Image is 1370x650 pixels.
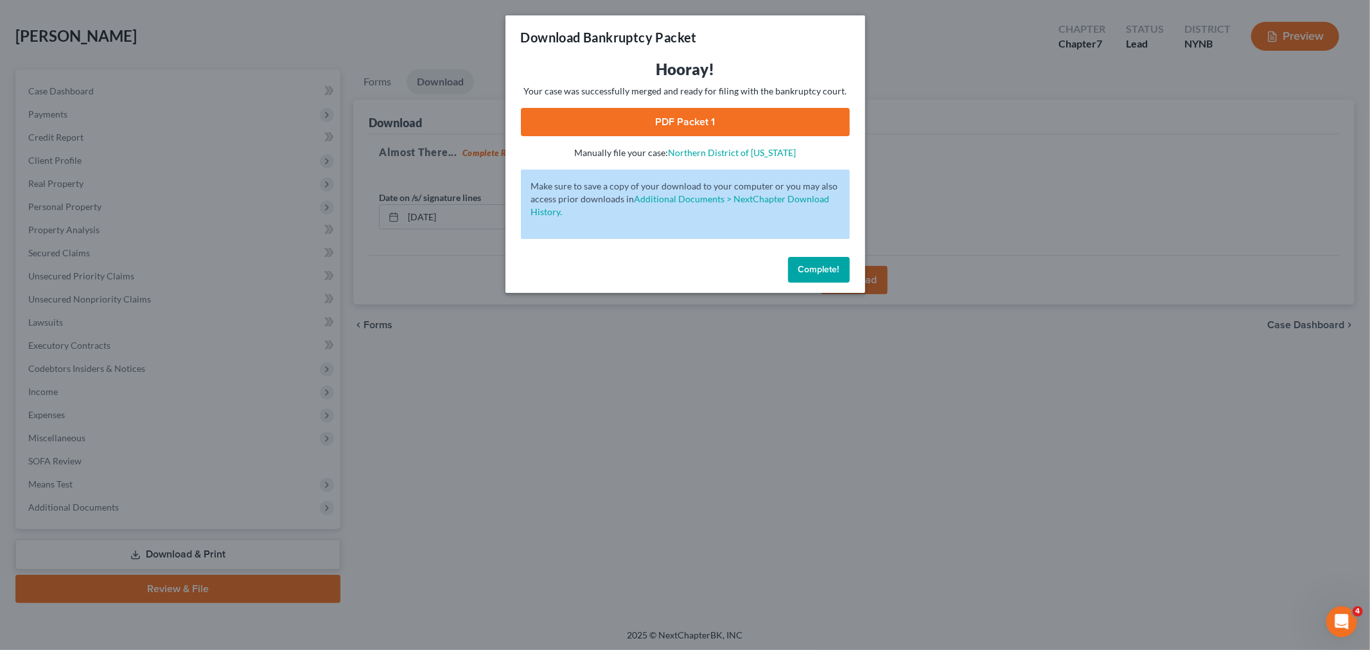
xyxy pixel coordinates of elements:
[668,147,796,158] a: Northern District of [US_STATE]
[521,59,850,80] h3: Hooray!
[531,193,830,217] a: Additional Documents > NextChapter Download History.
[1326,606,1357,637] iframe: Intercom live chat
[798,264,839,275] span: Complete!
[521,28,697,46] h3: Download Bankruptcy Packet
[521,85,850,98] p: Your case was successfully merged and ready for filing with the bankruptcy court.
[521,146,850,159] p: Manually file your case:
[1353,606,1363,617] span: 4
[788,257,850,283] button: Complete!
[531,180,839,218] p: Make sure to save a copy of your download to your computer or you may also access prior downloads in
[521,108,850,136] a: PDF Packet 1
